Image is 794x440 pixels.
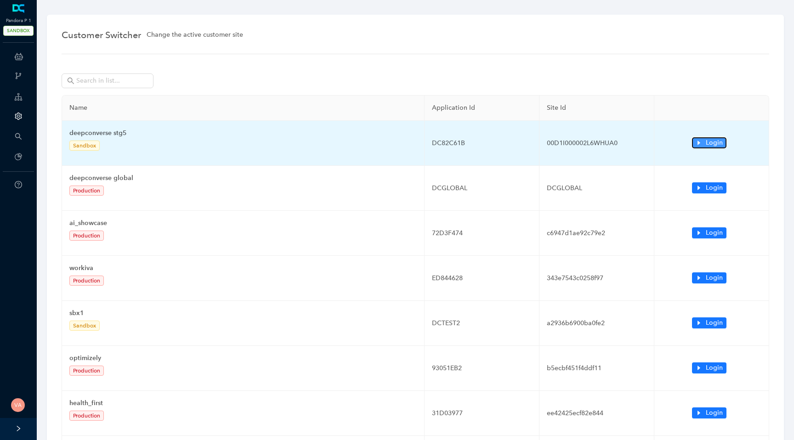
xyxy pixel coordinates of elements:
[706,408,723,418] span: Login
[425,166,539,211] td: DCGLOBAL
[76,76,141,86] input: Search in list...
[692,227,726,238] button: caret-rightLogin
[692,362,726,373] button: caret-rightLogin
[69,186,104,196] span: Production
[69,264,93,272] b: workiva
[539,346,654,391] td: b5ecbf451f4ddf11
[15,113,22,120] span: setting
[696,230,702,236] span: caret-right
[425,121,539,166] td: DC82C61B
[69,399,103,407] b: health_first
[3,26,34,36] span: SANDBOX
[539,256,654,301] td: 343e7543c0258f97
[15,181,22,188] span: question-circle
[696,275,702,281] span: caret-right
[706,138,723,148] span: Login
[69,321,100,331] span: Sandbox
[692,272,726,283] button: caret-rightLogin
[539,166,654,211] td: DCGLOBAL
[696,320,702,326] span: caret-right
[15,72,22,79] span: branches
[69,276,104,286] span: Production
[696,365,702,371] span: caret-right
[15,153,22,160] span: pie-chart
[69,174,133,182] b: deepconverse global
[425,301,539,346] td: DCTEST2
[69,141,100,151] span: Sandbox
[15,133,22,140] span: search
[706,363,723,373] span: Login
[706,228,723,238] span: Login
[692,137,726,148] button: caret-rightLogin
[62,28,141,42] span: Customer Switcher
[147,30,243,40] span: Change the active customer site
[539,301,654,346] td: a2936b6900ba0fe2
[696,410,702,416] span: caret-right
[692,407,726,418] button: caret-rightLogin
[69,129,127,137] b: deepconverse stg5
[69,354,101,362] b: optimizely
[69,366,104,376] span: Production
[696,140,702,146] span: caret-right
[425,391,539,436] td: 31D03977
[425,256,539,301] td: ED844628
[706,273,723,283] span: Login
[11,398,25,412] img: 5c5f7907468957e522fad195b8a1453a
[692,317,726,328] button: caret-rightLogin
[539,121,654,166] td: 00D1I000002L6WHUA0
[706,318,723,328] span: Login
[69,231,104,241] span: Production
[539,211,654,256] td: c6947d1ae92c79e2
[69,219,107,227] b: ai_showcase
[69,309,84,317] b: sbx1
[62,96,425,121] th: Name
[425,346,539,391] td: 93051EB2
[425,211,539,256] td: 72D3F474
[69,411,104,421] span: Production
[539,96,654,121] th: Site Id
[706,183,723,193] span: Login
[67,77,74,85] span: search
[539,391,654,436] td: ee42425ecf82e844
[696,185,702,191] span: caret-right
[425,96,539,121] th: Application Id
[692,182,726,193] button: caret-rightLogin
